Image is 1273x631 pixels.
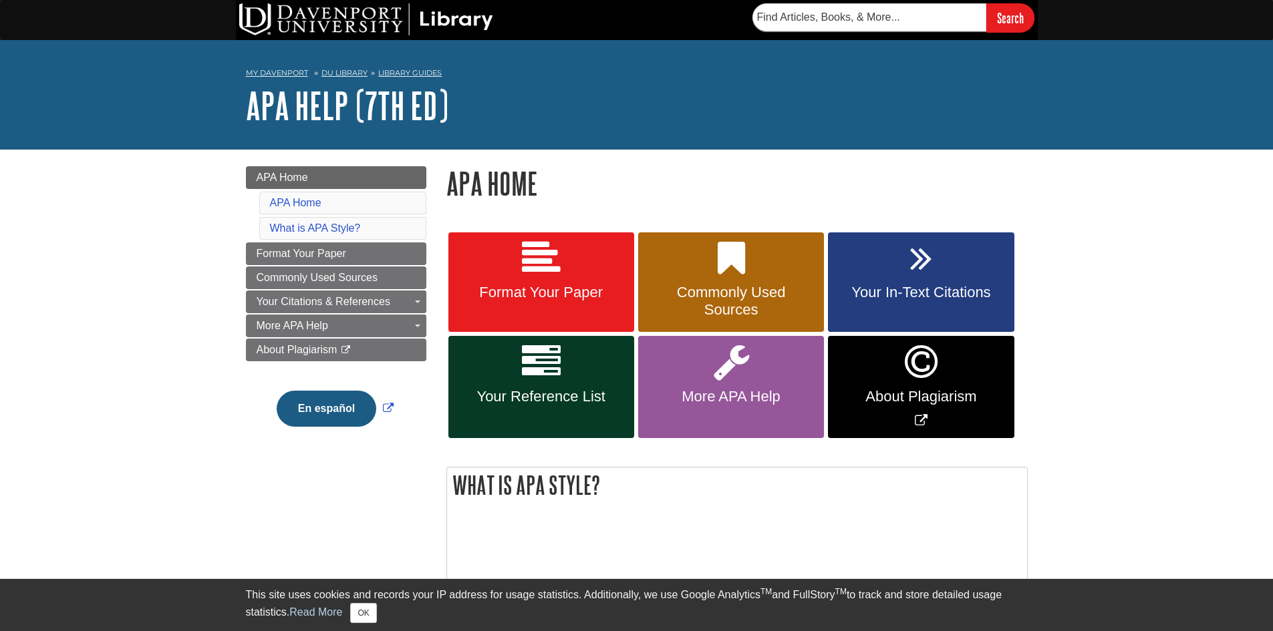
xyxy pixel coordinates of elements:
a: APA Help (7th Ed) [246,85,448,126]
button: Close [350,603,376,623]
span: Commonly Used Sources [648,284,814,319]
sup: TM [835,587,847,596]
a: Format Your Paper [246,242,426,265]
a: About Plagiarism [246,339,426,361]
span: More APA Help [257,320,328,331]
a: Library Guides [378,68,442,77]
span: Your Reference List [458,388,624,405]
form: Searches DU Library's articles, books, and more [752,3,1034,32]
span: Your In-Text Citations [838,284,1004,301]
sup: TM [760,587,772,596]
a: More APA Help [246,314,426,337]
a: Link opens in new window [273,403,397,414]
a: DU Library [321,68,368,77]
h1: APA Home [446,166,1028,200]
i: This link opens in a new window [340,346,351,355]
a: Your Citations & References [246,290,426,313]
img: DU Library [239,3,493,35]
span: APA Home [257,172,308,183]
a: Format Your Paper [448,232,634,333]
span: About Plagiarism [838,388,1004,405]
a: What is APA Style? [270,222,361,234]
span: Format Your Paper [257,248,346,259]
button: En español [277,391,376,427]
input: Search [986,3,1034,32]
span: More APA Help [648,388,814,405]
span: Format Your Paper [458,284,624,301]
h2: What is APA Style? [447,467,1027,503]
span: Your Citations & References [257,296,390,307]
a: Your In-Text Citations [828,232,1014,333]
a: APA Home [246,166,426,189]
nav: breadcrumb [246,64,1028,85]
a: More APA Help [638,336,824,438]
a: Read More [289,606,342,618]
a: Your Reference List [448,336,634,438]
span: Commonly Used Sources [257,272,378,283]
a: APA Home [270,197,321,208]
a: Commonly Used Sources [638,232,824,333]
a: Link opens in new window [828,336,1014,438]
div: This site uses cookies and records your IP address for usage statistics. Additionally, we use Goo... [246,587,1028,623]
a: Commonly Used Sources [246,266,426,289]
span: About Plagiarism [257,344,337,355]
a: My Davenport [246,67,308,79]
input: Find Articles, Books, & More... [752,3,986,31]
div: Guide Page Menu [246,166,426,449]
